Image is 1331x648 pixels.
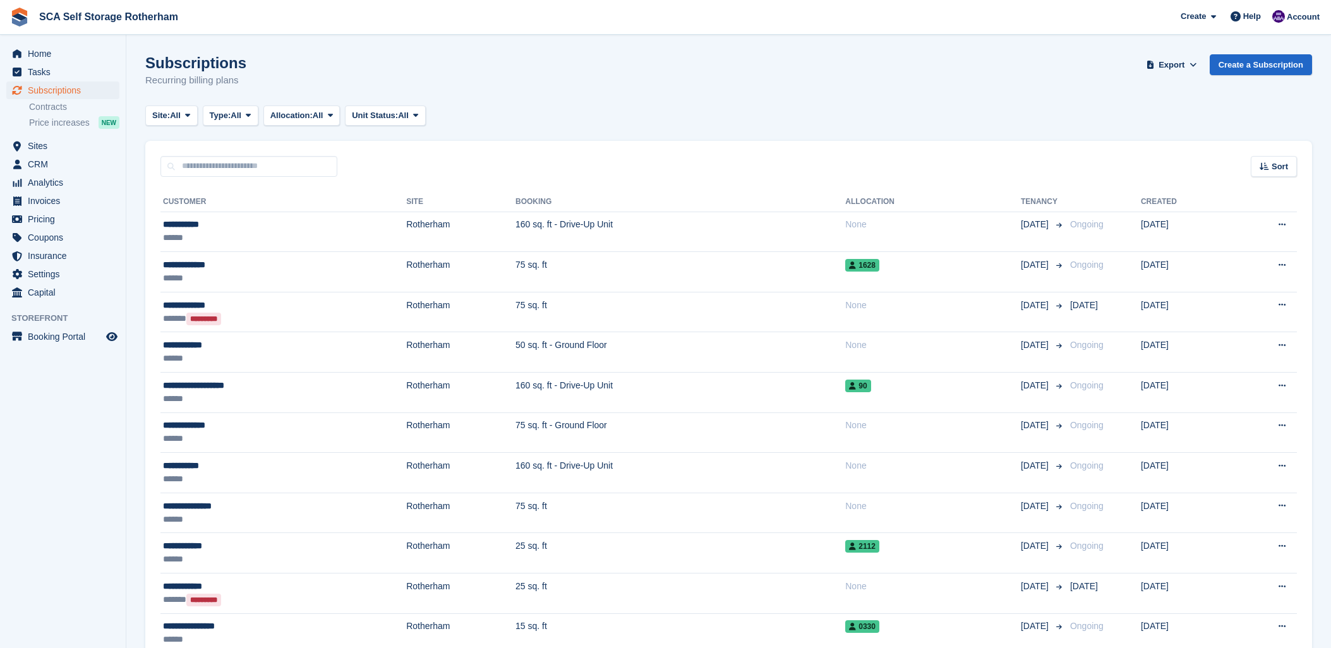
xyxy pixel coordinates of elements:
a: menu [6,229,119,246]
div: NEW [99,116,119,129]
a: menu [6,137,119,155]
a: menu [6,210,119,228]
td: Rotherham [406,533,515,573]
td: [DATE] [1141,373,1231,413]
a: menu [6,155,119,173]
span: Ongoing [1070,219,1104,229]
th: Customer [160,192,406,212]
a: menu [6,284,119,301]
td: Rotherham [406,292,515,332]
td: Rotherham [406,252,515,292]
a: SCA Self Storage Rotherham [34,6,183,27]
td: [DATE] [1141,332,1231,373]
span: Sites [28,137,104,155]
td: 160 sq. ft - Drive-Up Unit [515,453,845,493]
button: Unit Status: All [345,105,425,126]
span: All [231,109,241,122]
span: Allocation: [270,109,313,122]
td: [DATE] [1141,252,1231,292]
span: All [398,109,409,122]
a: menu [6,45,119,63]
div: None [845,419,1021,432]
td: 75 sq. ft [515,252,845,292]
td: Rotherham [406,373,515,413]
a: menu [6,247,119,265]
span: [DATE] [1021,299,1051,312]
span: All [170,109,181,122]
td: Rotherham [406,453,515,493]
span: 0330 [845,620,879,633]
span: Account [1287,11,1320,23]
td: 160 sq. ft - Drive-Up Unit [515,373,845,413]
span: [DATE] [1070,300,1098,310]
div: None [845,500,1021,513]
td: Rotherham [406,493,515,533]
span: Type: [210,109,231,122]
td: Rotherham [406,412,515,453]
span: Invoices [28,192,104,210]
td: 75 sq. ft [515,292,845,332]
span: 1628 [845,259,879,272]
a: Create a Subscription [1210,54,1312,75]
span: Analytics [28,174,104,191]
span: All [313,109,323,122]
td: Rotherham [406,212,515,252]
button: Allocation: All [263,105,340,126]
span: Ongoing [1070,621,1104,631]
a: menu [6,81,119,99]
button: Site: All [145,105,198,126]
div: None [845,218,1021,231]
a: menu [6,174,119,191]
td: 75 sq. ft - Ground Floor [515,412,845,453]
div: None [845,299,1021,312]
td: 50 sq. ft - Ground Floor [515,332,845,373]
span: Price increases [29,117,90,129]
div: None [845,339,1021,352]
span: Unit Status: [352,109,398,122]
a: menu [6,328,119,345]
span: Pricing [28,210,104,228]
span: Tasks [28,63,104,81]
span: Ongoing [1070,420,1104,430]
button: Export [1144,54,1200,75]
p: Recurring billing plans [145,73,246,88]
span: [DATE] [1021,339,1051,352]
span: 2112 [845,540,879,553]
span: [DATE] [1021,379,1051,392]
button: Type: All [203,105,258,126]
span: Settings [28,265,104,283]
span: Export [1159,59,1184,71]
div: None [845,459,1021,472]
div: None [845,580,1021,593]
span: Coupons [28,229,104,246]
span: Site: [152,109,170,122]
th: Booking [515,192,845,212]
span: [DATE] [1021,419,1051,432]
td: [DATE] [1141,453,1231,493]
td: [DATE] [1141,533,1231,573]
span: Ongoing [1070,501,1104,511]
span: Sort [1272,160,1288,173]
img: stora-icon-8386f47178a22dfd0bd8f6a31ec36ba5ce8667c1dd55bd0f319d3a0aa187defe.svg [10,8,29,27]
a: menu [6,63,119,81]
td: [DATE] [1141,212,1231,252]
td: Rotherham [406,332,515,373]
span: Home [28,45,104,63]
td: [DATE] [1141,493,1231,533]
span: [DATE] [1021,580,1051,593]
td: 25 sq. ft [515,533,845,573]
span: [DATE] [1021,218,1051,231]
a: menu [6,265,119,283]
span: Booking Portal [28,328,104,345]
span: Ongoing [1070,541,1104,551]
span: 90 [845,380,870,392]
span: [DATE] [1021,258,1051,272]
th: Allocation [845,192,1021,212]
a: Preview store [104,329,119,344]
span: [DATE] [1021,459,1051,472]
span: CRM [28,155,104,173]
td: 25 sq. ft [515,573,845,614]
span: Help [1243,10,1261,23]
a: Contracts [29,101,119,113]
span: Ongoing [1070,380,1104,390]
